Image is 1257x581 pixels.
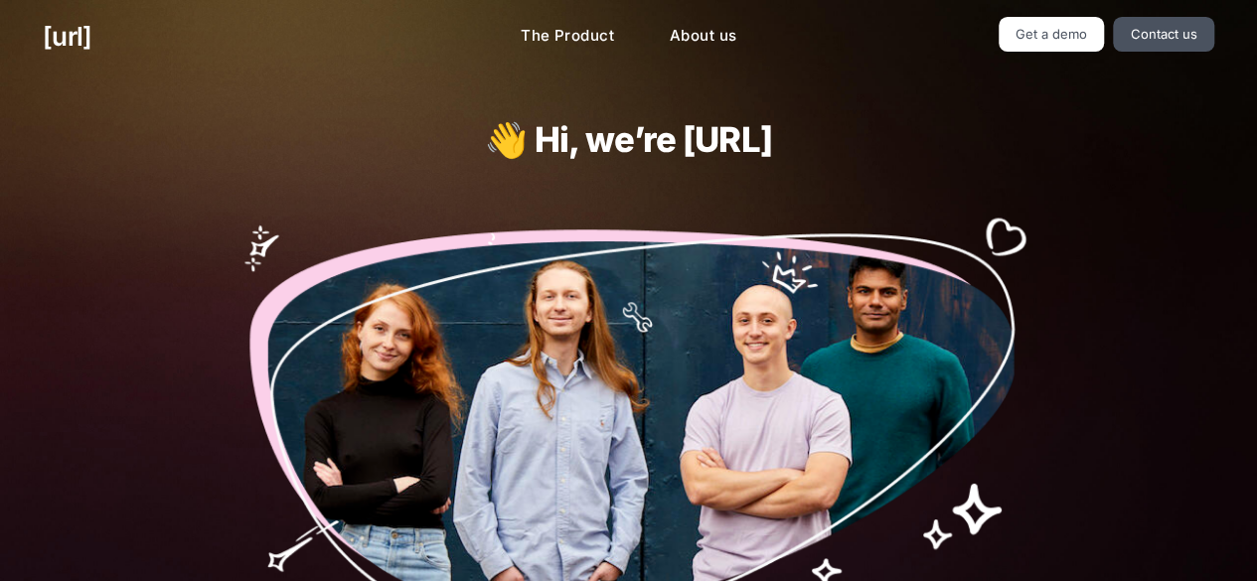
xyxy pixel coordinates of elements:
a: The Product [505,17,630,56]
h1: 👋 Hi, we’re [URL] [303,120,953,159]
a: [URL] [43,17,91,56]
a: Contact us [1113,17,1214,52]
a: Get a demo [999,17,1105,52]
a: About us [654,17,752,56]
